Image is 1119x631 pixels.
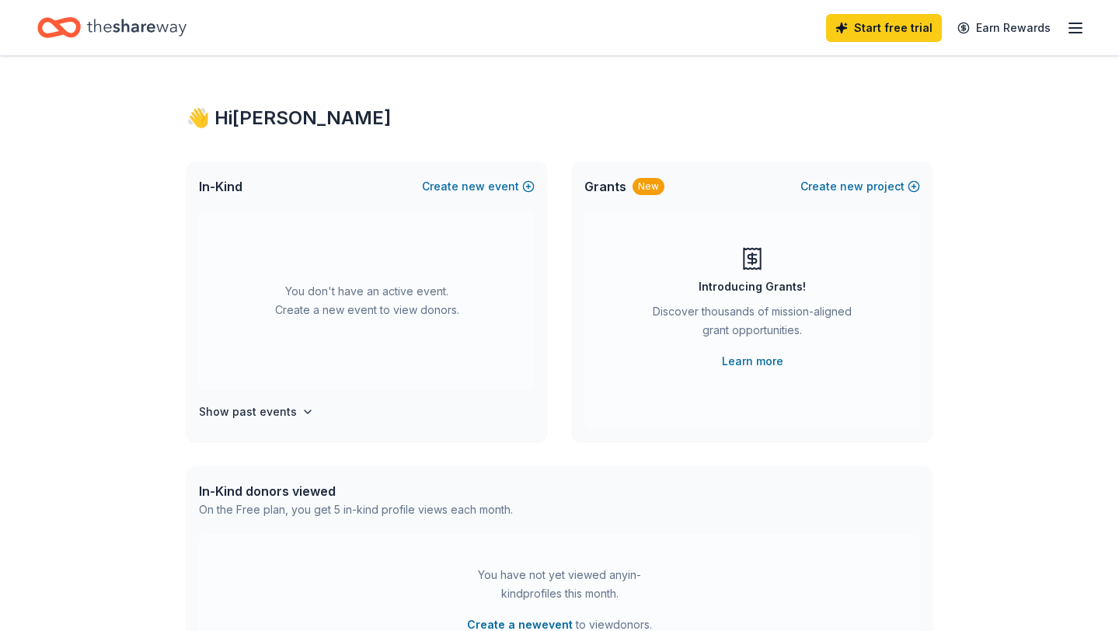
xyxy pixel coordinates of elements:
[199,177,242,196] span: In-Kind
[199,403,314,421] button: Show past events
[422,177,535,196] button: Createnewevent
[584,177,626,196] span: Grants
[722,352,783,371] a: Learn more
[948,14,1060,42] a: Earn Rewards
[199,211,535,390] div: You don't have an active event. Create a new event to view donors.
[37,9,186,46] a: Home
[462,177,485,196] span: new
[186,106,932,131] div: 👋 Hi [PERSON_NAME]
[199,482,513,500] div: In-Kind donors viewed
[699,277,806,296] div: Introducing Grants!
[800,177,920,196] button: Createnewproject
[199,403,297,421] h4: Show past events
[462,566,657,603] div: You have not yet viewed any in-kind profiles this month.
[199,500,513,519] div: On the Free plan, you get 5 in-kind profile views each month.
[647,302,858,346] div: Discover thousands of mission-aligned grant opportunities.
[840,177,863,196] span: new
[633,178,664,195] div: New
[826,14,942,42] a: Start free trial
